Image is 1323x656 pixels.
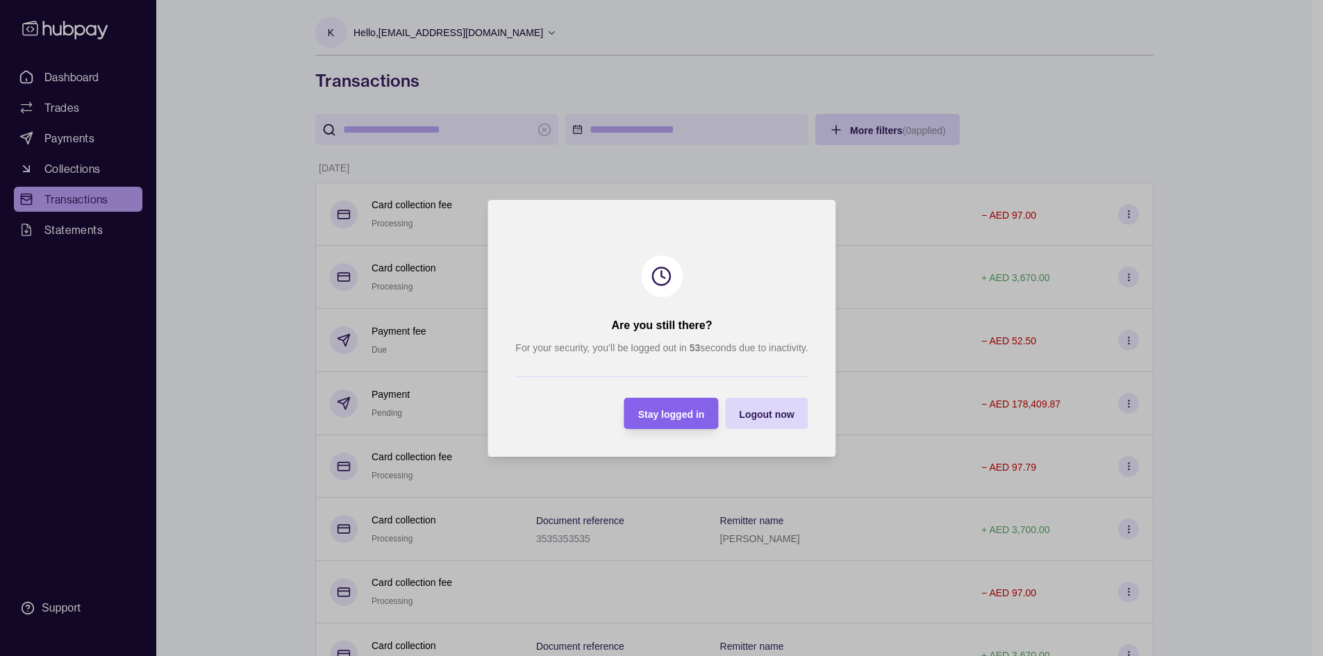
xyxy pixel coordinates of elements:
[624,398,718,429] button: Stay logged in
[638,408,704,419] span: Stay logged in
[689,342,700,353] strong: 53
[725,398,808,429] button: Logout now
[611,318,712,333] h2: Are you still there?
[515,340,808,355] p: For your security, you’ll be logged out in seconds due to inactivity.
[739,408,794,419] span: Logout now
